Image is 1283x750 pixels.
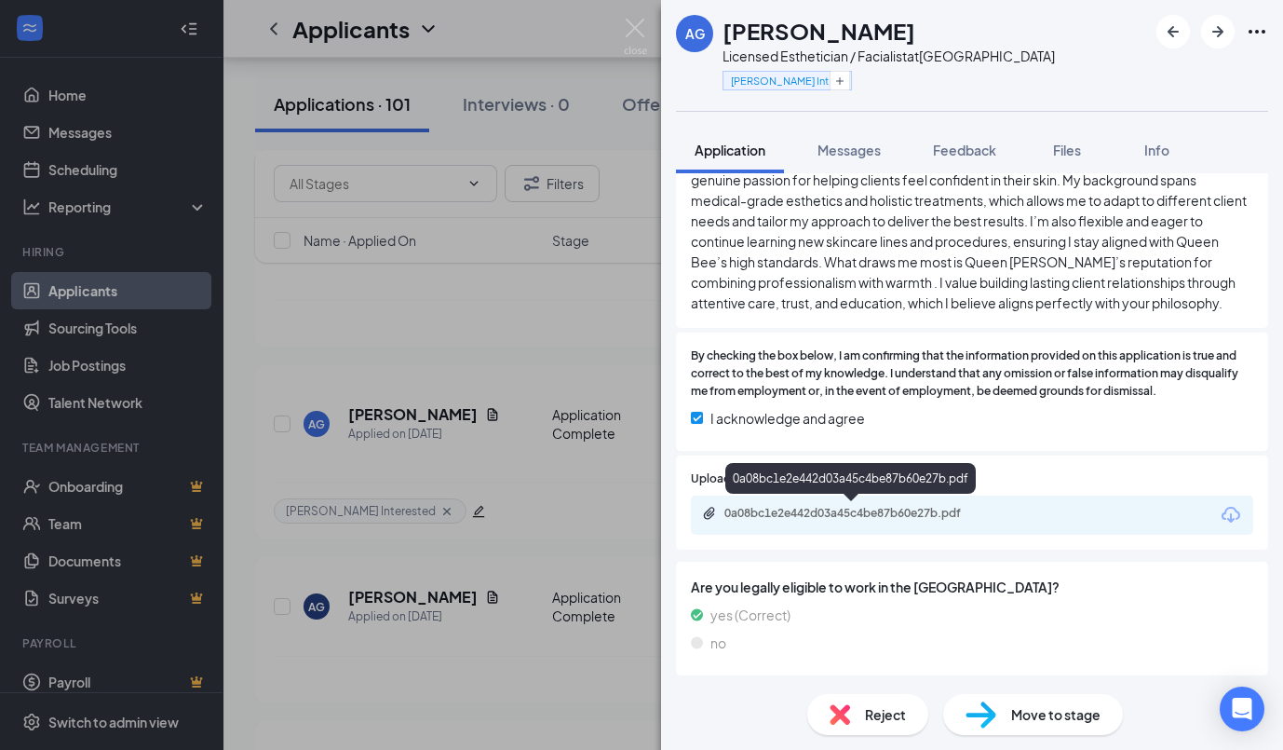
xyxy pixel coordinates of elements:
[1220,687,1264,731] div: Open Intercom Messenger
[1207,20,1229,43] svg: ArrowRight
[834,75,845,87] svg: Plus
[691,149,1253,313] span: I believe I’m a strong fit for this position because I bring both hands-on experience and a genui...
[1053,142,1081,158] span: Files
[1156,15,1190,48] button: ArrowLeftNew
[725,463,976,494] div: 0a08bc1e2e442d03a45c4be87b60e27b.pdf
[710,408,865,429] span: I acknowledge and agree
[731,73,829,89] span: [PERSON_NAME] Interested
[723,15,915,47] h1: [PERSON_NAME]
[695,142,765,158] span: Application
[830,71,850,90] button: Plus
[702,506,1004,524] a: Paperclip0a08bc1e2e442d03a45c4be87b60e27b.pdf
[817,142,881,158] span: Messages
[933,142,996,158] span: Feedback
[691,577,1253,597] span: Are you legally eligible to work in the [GEOGRAPHIC_DATA]?
[1201,15,1235,48] button: ArrowRight
[1144,142,1169,158] span: Info
[691,470,776,488] span: Upload Resume
[1011,704,1101,725] span: Move to stage
[723,47,1055,65] div: Licensed Esthetician / Facialist at [GEOGRAPHIC_DATA]
[710,633,726,653] span: no
[1220,504,1242,526] svg: Download
[691,348,1253,401] span: By checking the box below, I am confirming that the information provided on this application is t...
[1162,20,1184,43] svg: ArrowLeftNew
[710,605,790,625] span: yes (Correct)
[724,506,985,521] div: 0a08bc1e2e442d03a45c4be87b60e27b.pdf
[1246,20,1268,43] svg: Ellipses
[702,506,717,521] svg: Paperclip
[685,24,705,43] div: AG
[865,704,906,725] span: Reject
